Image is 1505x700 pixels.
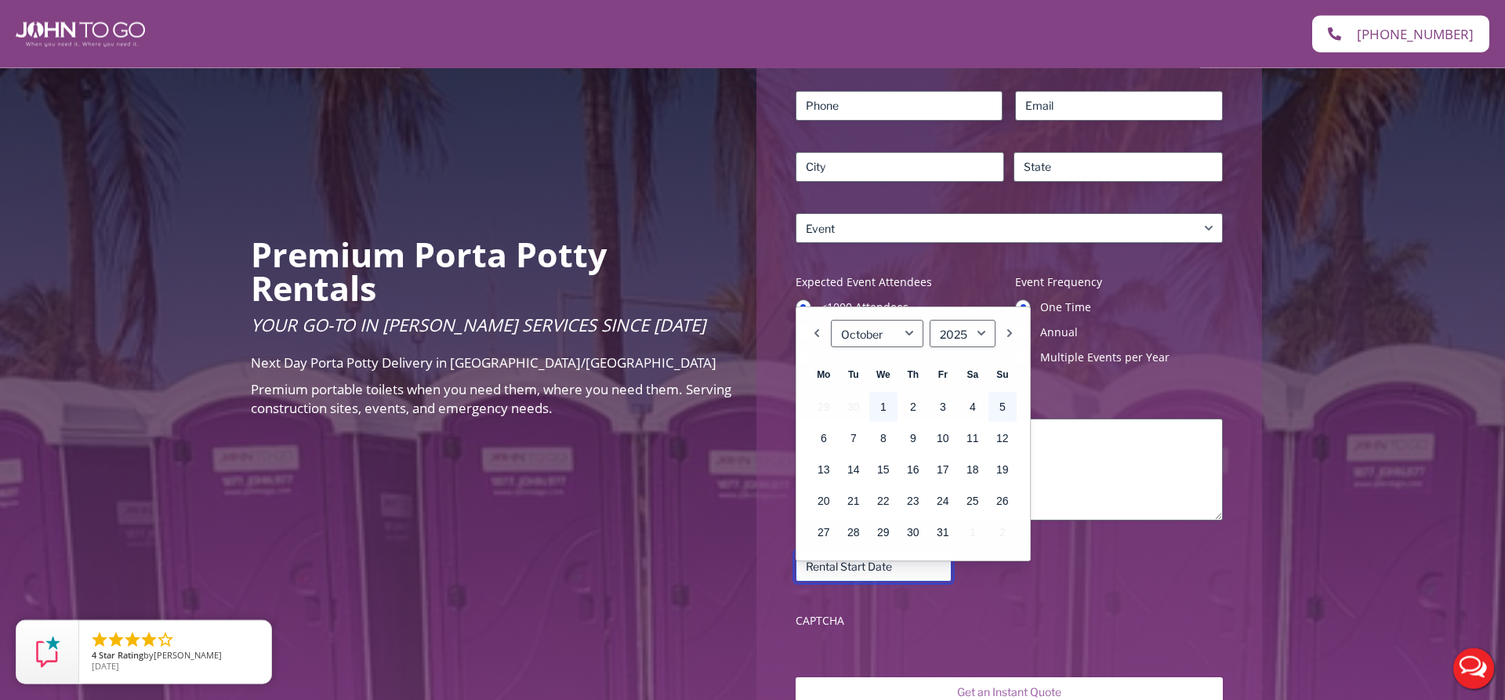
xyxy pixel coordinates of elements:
span: Sunday [996,369,1008,380]
input: State [1014,152,1223,182]
input: Email [1015,91,1223,121]
span: Thursday [907,369,919,380]
img: Review Rating [32,637,63,668]
a: [PHONE_NUMBER] [1312,16,1489,53]
a: 17 [929,455,957,484]
span: Friday [938,369,948,380]
label: <1000 Attendees [821,299,1003,315]
a: 14 [840,455,868,484]
button: Live Chat [1442,637,1505,700]
a: Next [1002,320,1017,347]
a: 31 [929,517,957,547]
span: Tuesday [848,369,859,380]
span: 1 [959,517,987,547]
span: Wednesday [876,369,890,380]
span: [PHONE_NUMBER] [1357,27,1474,41]
li:  [90,630,109,649]
a: 29 [869,517,898,547]
span: Premium portable toilets when you need them, where you need them. Serving construction sites, eve... [251,380,731,417]
a: 23 [899,486,927,516]
a: 13 [810,455,838,484]
a: 28 [840,517,868,547]
a: 12 [988,423,1017,453]
a: 10 [929,423,957,453]
span: 4 [92,649,96,661]
span: Next Day Porta Potty Delivery in [GEOGRAPHIC_DATA]/[GEOGRAPHIC_DATA] [251,354,716,372]
label: Multiple Events per Year [1040,350,1223,365]
input: City [796,152,1005,182]
a: 19 [988,455,1017,484]
label: Annual [1040,325,1223,340]
label: CAPTCHA [796,613,1223,629]
span: Star Rating [99,649,143,661]
input: Rental Start Date [796,552,952,582]
a: 7 [840,423,868,453]
a: 20 [810,486,838,516]
a: 1 [869,392,898,422]
span: Saturday [966,369,978,380]
span: by [92,651,259,662]
label: One Time [1040,299,1223,315]
span: [DATE] [92,660,119,672]
img: John To Go [16,22,145,47]
legend: Event Frequency [1015,274,1102,290]
span: 2 [988,517,1017,547]
a: 16 [899,455,927,484]
a: 11 [959,423,987,453]
span: 29 [810,392,838,422]
span: Your Go-To in [PERSON_NAME] Services Since [DATE] [251,313,705,336]
a: 5 [988,392,1017,422]
a: 6 [810,423,838,453]
select: Select year [930,320,995,347]
a: 26 [988,486,1017,516]
a: 21 [840,486,868,516]
a: 22 [869,486,898,516]
a: 25 [959,486,987,516]
legend: Expected Event Attendees [796,274,932,290]
span: Monday [817,369,830,380]
li:  [140,630,158,649]
a: 9 [899,423,927,453]
a: 27 [810,517,838,547]
a: 30 [899,517,927,547]
span: 30 [840,392,868,422]
a: 2 [899,392,927,422]
a: 18 [959,455,987,484]
a: 4 [959,392,987,422]
a: 8 [869,423,898,453]
input: Phone [796,91,1003,121]
a: 24 [929,486,957,516]
a: 3 [929,392,957,422]
li:  [123,630,142,649]
h2: Premium Porta Potty Rentals [251,238,733,305]
li:  [156,630,175,649]
li:  [107,630,125,649]
a: 15 [869,455,898,484]
span: [PERSON_NAME] [154,649,222,661]
select: Select month [831,320,923,347]
a: Previous [809,320,825,347]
